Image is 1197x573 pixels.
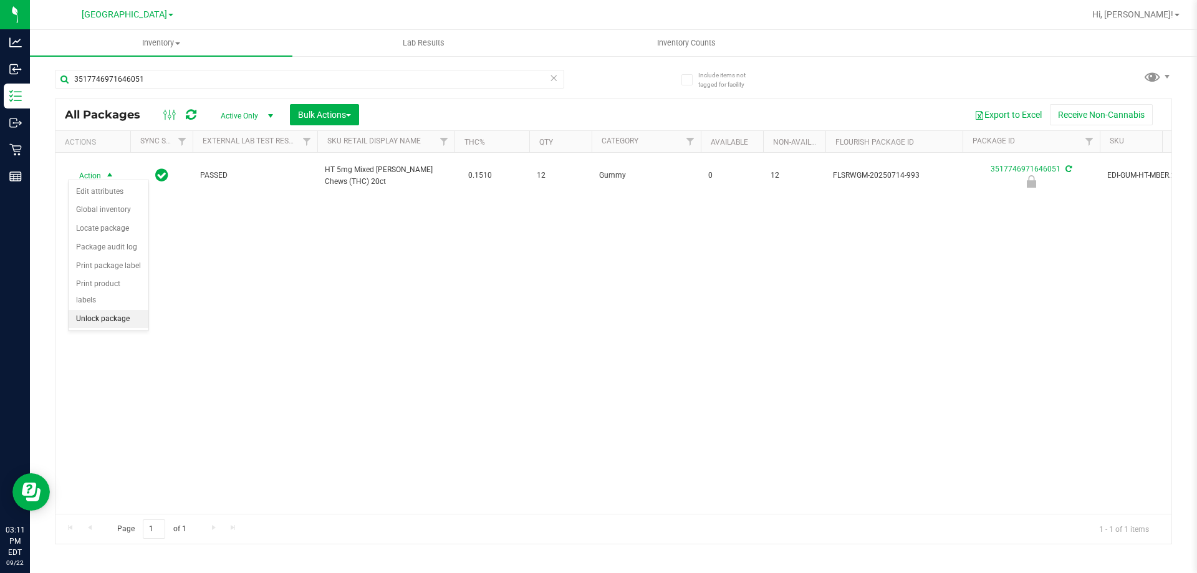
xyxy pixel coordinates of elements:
[9,63,22,75] inline-svg: Inbound
[549,70,558,86] span: Clear
[203,137,300,145] a: External Lab Test Result
[711,138,748,147] a: Available
[107,519,196,539] span: Page of 1
[155,166,168,184] span: In Sync
[327,137,421,145] a: Sku Retail Display Name
[12,473,50,511] iframe: Resource center
[140,137,188,145] a: Sync Status
[69,201,148,219] li: Global inventory
[30,30,292,56] a: Inventory
[297,131,317,152] a: Filter
[30,37,292,49] span: Inventory
[69,219,148,238] li: Locate package
[961,175,1102,188] div: Newly Received
[1092,9,1173,19] span: Hi, [PERSON_NAME]!
[1050,104,1153,125] button: Receive Non-Cannabis
[68,167,102,185] span: Action
[973,137,1015,145] a: Package ID
[640,37,733,49] span: Inventory Counts
[9,117,22,129] inline-svg: Outbound
[298,110,351,120] span: Bulk Actions
[9,143,22,156] inline-svg: Retail
[82,9,167,20] span: [GEOGRAPHIC_DATA]
[143,519,165,539] input: 1
[290,104,359,125] button: Bulk Actions
[1089,519,1159,538] span: 1 - 1 of 1 items
[386,37,461,49] span: Lab Results
[602,137,638,145] a: Category
[599,170,693,181] span: Gummy
[6,558,24,567] p: 09/22
[292,30,555,56] a: Lab Results
[835,138,914,147] a: Flourish Package ID
[462,166,498,185] span: 0.1510
[539,138,553,147] a: Qty
[698,70,761,89] span: Include items not tagged for facility
[680,131,701,152] a: Filter
[9,90,22,102] inline-svg: Inventory
[69,183,148,201] li: Edit attributes
[464,138,485,147] a: THC%
[991,165,1060,173] a: 3517746971646051
[200,170,310,181] span: PASSED
[708,170,756,181] span: 0
[69,275,148,309] li: Print product labels
[69,310,148,329] li: Unlock package
[9,36,22,49] inline-svg: Analytics
[773,138,829,147] a: Non-Available
[172,131,193,152] a: Filter
[69,238,148,257] li: Package audit log
[325,164,447,188] span: HT 5mg Mixed [PERSON_NAME] Chews (THC) 20ct
[55,70,564,89] input: Search Package ID, Item Name, SKU, Lot or Part Number...
[537,170,584,181] span: 12
[771,170,818,181] span: 12
[9,170,22,183] inline-svg: Reports
[102,167,118,185] span: select
[1079,131,1100,152] a: Filter
[1110,137,1124,145] a: SKU
[69,257,148,276] li: Print package label
[833,170,955,181] span: FLSRWGM-20250714-993
[1064,165,1072,173] span: Sync from Compliance System
[555,30,817,56] a: Inventory Counts
[6,524,24,558] p: 03:11 PM EDT
[65,108,153,122] span: All Packages
[65,138,125,147] div: Actions
[966,104,1050,125] button: Export to Excel
[434,131,454,152] a: Filter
